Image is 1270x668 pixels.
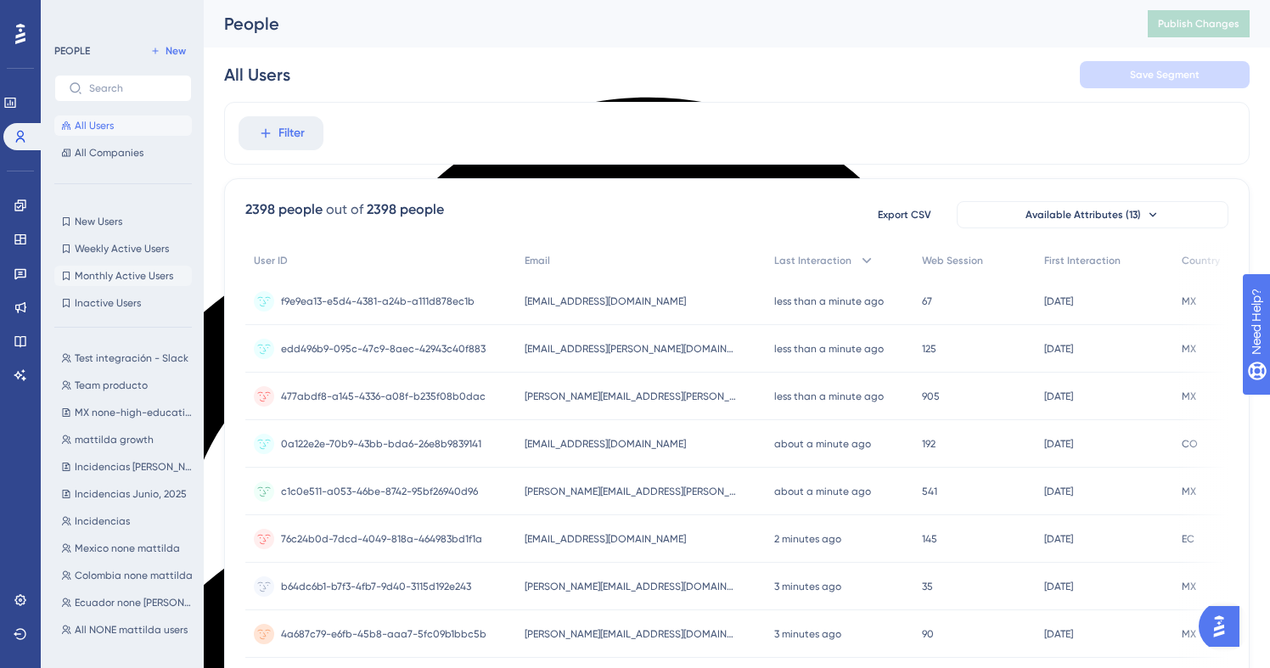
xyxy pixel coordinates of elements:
span: 76c24b0d-7dcd-4049-818a-464983bd1f1a [281,532,482,546]
span: Available Attributes (13) [1026,208,1141,222]
time: [DATE] [1044,581,1073,592]
button: New Users [54,211,192,232]
span: Publish Changes [1158,17,1239,31]
button: Team producto [54,375,202,396]
span: Weekly Active Users [75,242,169,255]
time: [DATE] [1044,533,1073,545]
time: [DATE] [1044,390,1073,402]
time: [DATE] [1044,295,1073,307]
span: Export CSV [878,208,931,222]
span: 192 [922,437,936,451]
time: 3 minutes ago [774,628,841,640]
span: b64dc6b1-b7f3-4fb7-9d40-3115d192e243 [281,580,471,593]
button: MX none-high-education [54,402,202,423]
span: Web Session [922,254,983,267]
button: Save Segment [1080,61,1250,88]
button: Publish Changes [1148,10,1250,37]
span: c1c0e511-a053-46be-8742-95bf26940d96 [281,485,478,498]
span: Filter [278,123,305,143]
span: All Companies [75,146,143,160]
span: New [166,44,186,58]
button: Ecuador none [PERSON_NAME] [54,592,202,613]
span: [EMAIL_ADDRESS][DOMAIN_NAME] [525,437,686,451]
span: Need Help? [40,4,106,25]
button: New [144,41,192,61]
span: MX [1182,342,1196,356]
span: Inactive Users [75,296,141,310]
span: MX [1182,627,1196,641]
time: [DATE] [1044,628,1073,640]
div: 2398 people [367,199,444,220]
span: f9e9ea13-e5d4-4381-a24b-a111d878ec1b [281,295,475,308]
span: Last Interaction [774,254,851,267]
button: All NONE mattilda users [54,620,202,640]
span: New Users [75,215,122,228]
button: Incidencias Junio, 2025 [54,484,202,504]
button: Mexico none mattilda [54,538,202,559]
button: All Users [54,115,192,136]
span: 125 [922,342,936,356]
span: Ecuador none [PERSON_NAME] [75,596,195,609]
button: Export CSV [862,201,947,228]
div: out of [326,199,363,220]
time: about a minute ago [774,486,871,497]
span: Incidencias [PERSON_NAME], 2025 [75,460,195,474]
span: MX [1182,390,1196,403]
span: All Users [75,119,114,132]
button: mattilda growth [54,429,202,450]
span: [PERSON_NAME][EMAIL_ADDRESS][DOMAIN_NAME] [525,580,737,593]
span: EC [1182,532,1194,546]
button: Available Attributes (13) [957,201,1228,228]
span: mattilda growth [75,433,154,446]
iframe: UserGuiding AI Assistant Launcher [1199,601,1250,652]
span: Test integración - Slack [75,351,188,365]
button: Colombia none mattilda [54,565,202,586]
span: 145 [922,532,937,546]
span: All NONE mattilda users [75,623,188,637]
button: Test integración - Slack [54,348,202,368]
time: less than a minute ago [774,390,884,402]
time: [DATE] [1044,486,1073,497]
span: [EMAIL_ADDRESS][DOMAIN_NAME] [525,295,686,308]
span: CO [1182,437,1198,451]
span: Email [525,254,550,267]
span: First Interaction [1044,254,1121,267]
span: Save Segment [1130,68,1200,81]
div: PEOPLE [54,44,90,58]
button: All Companies [54,143,192,163]
button: Monthly Active Users [54,266,192,286]
span: [PERSON_NAME][EMAIL_ADDRESS][PERSON_NAME][DOMAIN_NAME] [525,485,737,498]
span: [PERSON_NAME][EMAIL_ADDRESS][DOMAIN_NAME] [525,627,737,641]
span: Monthly Active Users [75,269,173,283]
span: 905 [922,390,940,403]
span: User ID [254,254,288,267]
span: MX [1182,580,1196,593]
time: 2 minutes ago [774,533,841,545]
time: less than a minute ago [774,295,884,307]
span: Incidencias [75,514,130,528]
span: 35 [922,580,933,593]
span: Mexico none mattilda [75,542,180,555]
span: [PERSON_NAME][EMAIL_ADDRESS][PERSON_NAME][DOMAIN_NAME] [525,390,737,403]
span: 0a122e2e-70b9-43bb-bda6-26e8b9839141 [281,437,481,451]
span: Country [1182,254,1220,267]
button: Filter [239,116,323,150]
span: [EMAIL_ADDRESS][PERSON_NAME][DOMAIN_NAME] [525,342,737,356]
div: All Users [224,63,290,87]
time: about a minute ago [774,438,871,450]
button: Inactive Users [54,293,192,313]
span: MX [1182,485,1196,498]
span: 477abdf8-a145-4336-a08f-b235f08b0dac [281,390,486,403]
input: Search [89,82,177,94]
span: MX none-high-education [75,406,195,419]
button: Weekly Active Users [54,239,192,259]
span: edd496b9-095c-47c9-8aec-42943c40f883 [281,342,486,356]
time: less than a minute ago [774,343,884,355]
div: 2398 people [245,199,323,220]
span: Colombia none mattilda [75,569,193,582]
time: [DATE] [1044,343,1073,355]
span: 67 [922,295,932,308]
span: 541 [922,485,937,498]
div: People [224,12,1105,36]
